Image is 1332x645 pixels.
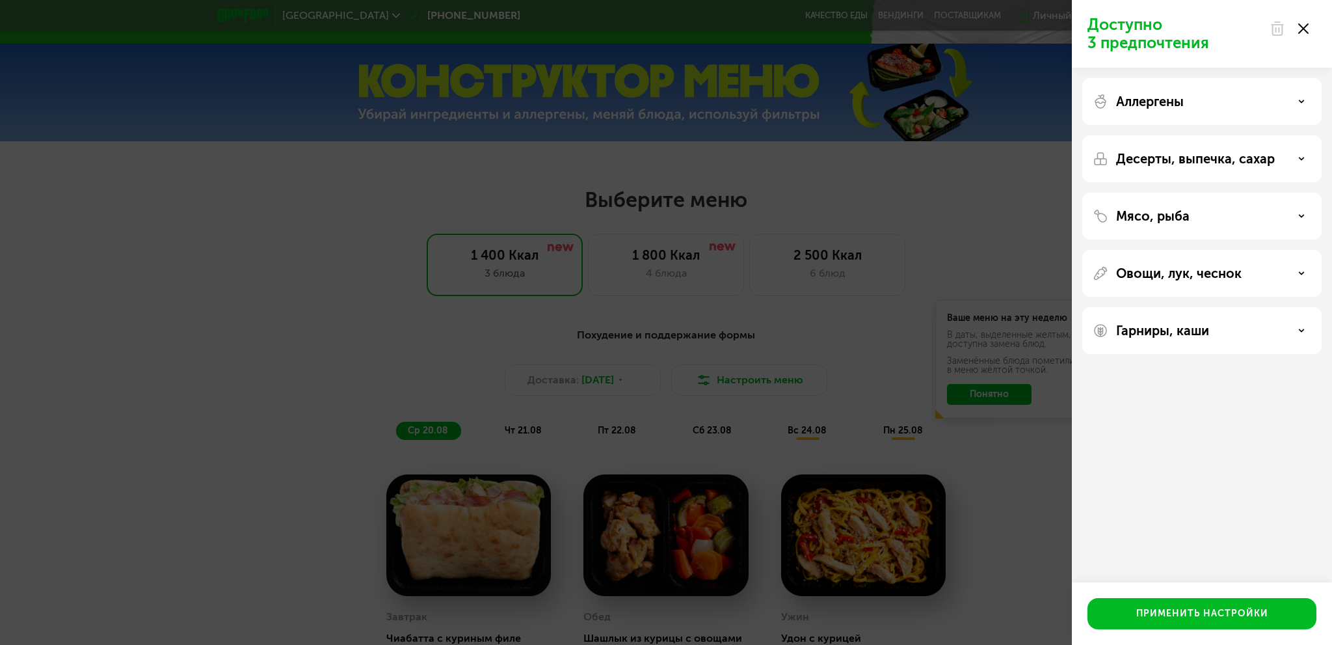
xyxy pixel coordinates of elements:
[1116,208,1190,224] p: Мясо, рыба
[1116,266,1242,281] p: Овощи, лук, чеснок
[1116,323,1209,338] p: Гарниры, каши
[1087,16,1262,52] p: Доступно 3 предпочтения
[1136,607,1268,620] div: Применить настройки
[1087,598,1316,629] button: Применить настройки
[1116,151,1275,167] p: Десерты, выпечка, сахар
[1116,94,1184,109] p: Аллергены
